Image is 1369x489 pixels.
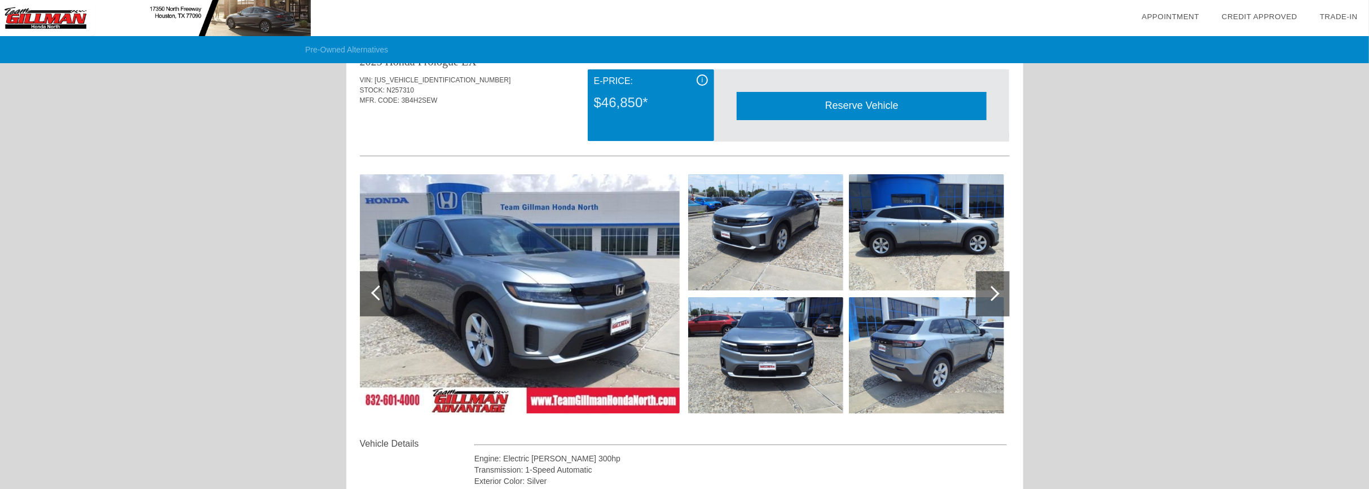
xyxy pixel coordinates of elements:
a: Trade-In [1320,12,1358,21]
div: i [697,74,708,86]
a: Credit Approved [1222,12,1297,21]
div: Reserve Vehicle [737,92,987,120]
div: Vehicle Details [360,437,474,451]
div: Quoted on [DATE] 9:31:45 PM [360,122,1010,140]
span: VIN: [360,76,373,84]
div: Exterior Color: Silver [474,475,1007,487]
span: 3B4H2SEW [402,96,438,104]
img: image.aspx [688,174,843,290]
span: [US_VEHICLE_IDENTIFICATION_NUMBER] [375,76,510,84]
div: Engine: Electric [PERSON_NAME] 300hp [474,453,1007,464]
span: STOCK: [360,86,385,94]
a: Appointment [1142,12,1199,21]
img: image.aspx [688,297,843,413]
div: $46,850* [594,88,708,117]
img: image.aspx [849,297,1004,413]
div: E-Price: [594,74,708,88]
span: MFR. CODE: [360,96,400,104]
div: Transmission: 1-Speed Automatic [474,464,1007,475]
span: N257310 [386,86,414,94]
img: image.aspx [849,174,1004,290]
img: image.aspx [360,174,680,413]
